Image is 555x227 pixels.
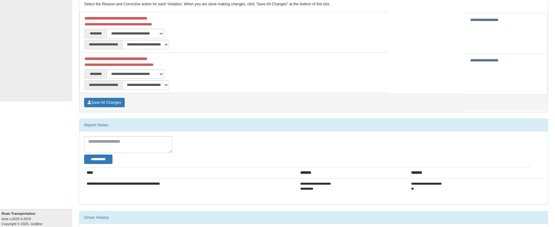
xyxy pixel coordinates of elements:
div: Driver History [79,211,548,224]
i: beta v.2025.4.2019 [2,217,31,221]
div: Copyright © 2025, Gridline [2,211,72,226]
b: Ruan Transportation [2,212,35,215]
div: Report Notes [79,119,548,131]
button: Save [84,98,125,107]
button: Change Filter Options [84,155,112,164]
